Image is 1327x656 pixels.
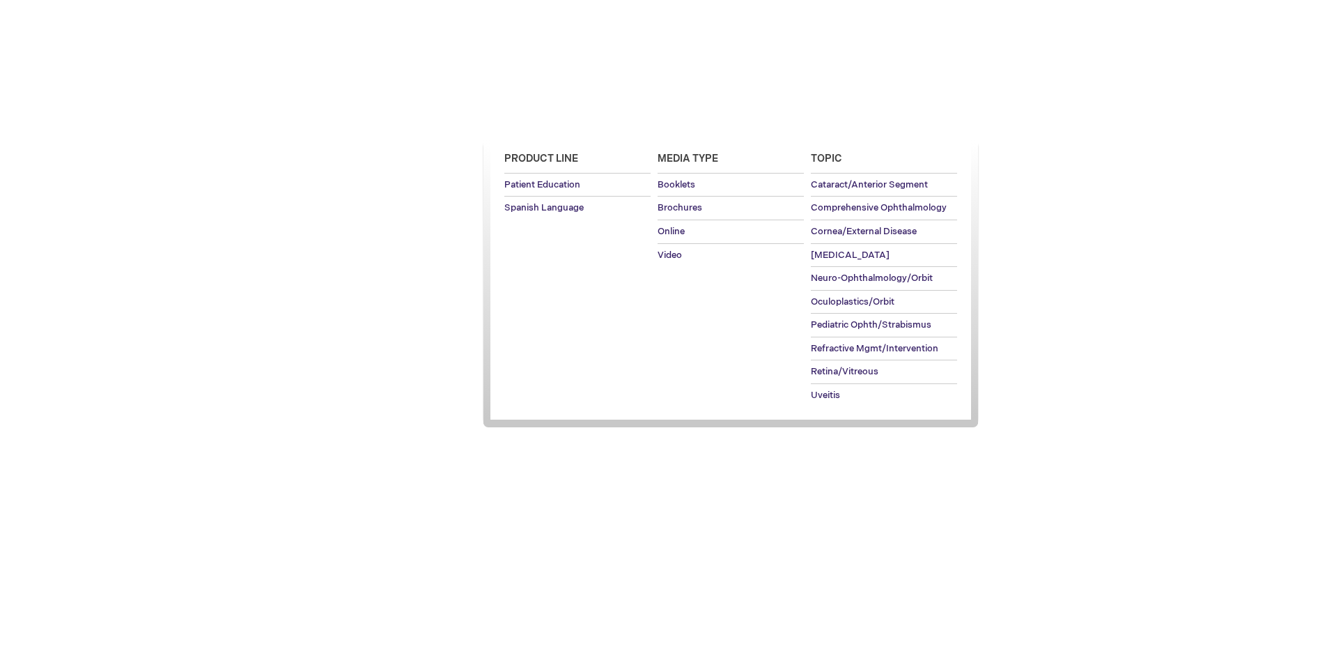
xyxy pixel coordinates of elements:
span: Online [658,226,685,237]
span: Media Type [658,153,718,165]
span: Pediatric Ophth/Strabismus [811,319,931,330]
span: Video [658,250,682,261]
span: Booklets [658,179,695,190]
span: Cornea/External Disease [811,226,917,237]
span: Neuro-Ophthalmology/Orbit [811,273,933,284]
span: Oculoplastics/Orbit [811,296,894,307]
span: Patient Education [504,179,580,190]
span: [MEDICAL_DATA] [811,250,890,261]
span: Uveitis [811,390,840,401]
span: Brochures [658,202,702,213]
span: Product Line [504,153,578,165]
span: Comprehensive Ophthalmology [811,202,947,213]
span: Cataract/Anterior Segment [811,179,928,190]
span: Spanish Language [504,202,584,213]
span: Retina/Vitreous [811,366,878,377]
span: Topic [811,153,842,165]
span: Refractive Mgmt/Intervention [811,343,938,354]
